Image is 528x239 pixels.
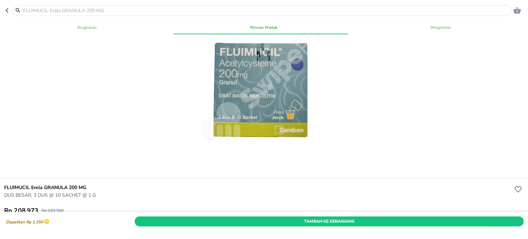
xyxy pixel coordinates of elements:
span: Ringkasan [3,24,171,31]
span: Rincian Produk [180,24,348,31]
p: DUS BESAR, 3 DUS @ 10 SACHET @ 1 G [4,191,513,199]
p: Dapatkan Rp 1.150 [4,220,43,224]
span: Pengiriman [357,24,525,31]
button: Tambah Ke Keranjang [135,216,524,227]
h6: FLUIMUCIL Erela GRANULA 200 MG [4,184,513,191]
p: Rp 208.973 [4,206,39,215]
span: Tambah Ke Keranjang [140,218,519,225]
p: Rp 223.500 [42,208,64,213]
input: FLUIMUCIL Erela GRANULA 200 MG [23,7,510,14]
